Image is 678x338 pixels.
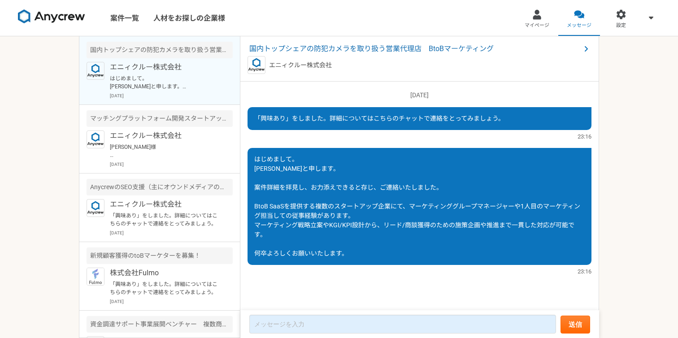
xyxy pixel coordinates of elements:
img: logo_text_blue_01.png [248,56,265,74]
p: [DATE] [110,161,233,168]
div: AnycrewのSEO支援（主にオウンドメディアの強化） [87,179,233,195]
span: 国内トップシェアの防犯カメラを取り扱う営業代理店 BtoBマーケティング [249,43,581,54]
span: 23:16 [578,267,591,276]
div: 資金調達サポート事業展開ベンチャー 複数商材の商品企画・マーケティング業務 [87,316,233,333]
img: icon_01.jpg [87,268,104,286]
p: 株式会社Fulmo [110,268,221,278]
div: 新規顧客獲得のtoBマーケターを募集！ [87,247,233,264]
span: 23:16 [578,132,591,141]
img: logo_text_blue_01.png [87,199,104,217]
img: logo_text_blue_01.png [87,62,104,80]
p: [DATE] [110,298,233,305]
div: 国内トップシェアの防犯カメラを取り扱う営業代理店 BtoBマーケティング [87,42,233,58]
p: [DATE] [110,230,233,236]
span: 設定 [616,22,626,29]
button: 送信 [561,316,590,334]
p: はじめまして。 [PERSON_NAME]と申します。 案件詳細を拝見し、お力添えできると存じ、ご連絡いたしました。 BtoB SaaSを提供する複数のスタートアップ企業にて、マーケティンググル... [110,74,221,91]
p: [DATE] [248,91,591,100]
img: 8DqYSo04kwAAAAASUVORK5CYII= [18,9,85,24]
span: マイページ [525,22,549,29]
p: エニィクルー株式会社 [110,62,221,73]
p: [PERSON_NAME]様 ご連絡いただきありがとうございます。 それではまた別途おすすめの案件がございましたら、お声かけさせて頂きます。 今後ともどうぞよろしくお願いいたします。 [110,143,221,159]
p: エニィクルー株式会社 [110,199,221,210]
p: [DATE] [110,92,233,99]
span: メッセージ [567,22,591,29]
p: 「興味あり」をしました。詳細についてはこちらのチャットで連絡をとってみましょう。 [110,212,221,228]
span: 「興味あり」をしました。詳細についてはこちらのチャットで連絡をとってみましょう。 [254,115,504,122]
p: エニィクルー株式会社 [110,130,221,141]
p: エニィクルー株式会社 [269,61,332,70]
p: 「興味あり」をしました。詳細についてはこちらのチャットで連絡をとってみましょう。 [110,280,221,296]
img: logo_text_blue_01.png [87,130,104,148]
div: マッチングプラットフォーム開発スタートアップ BtoBマーケティング企画・運用 [87,110,233,127]
span: はじめまして。 [PERSON_NAME]と申します。 案件詳細を拝見し、お力添えできると存じ、ご連絡いたしました。 BtoB SaaSを提供する複数のスタートアップ企業にて、マーケティンググル... [254,156,580,257]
